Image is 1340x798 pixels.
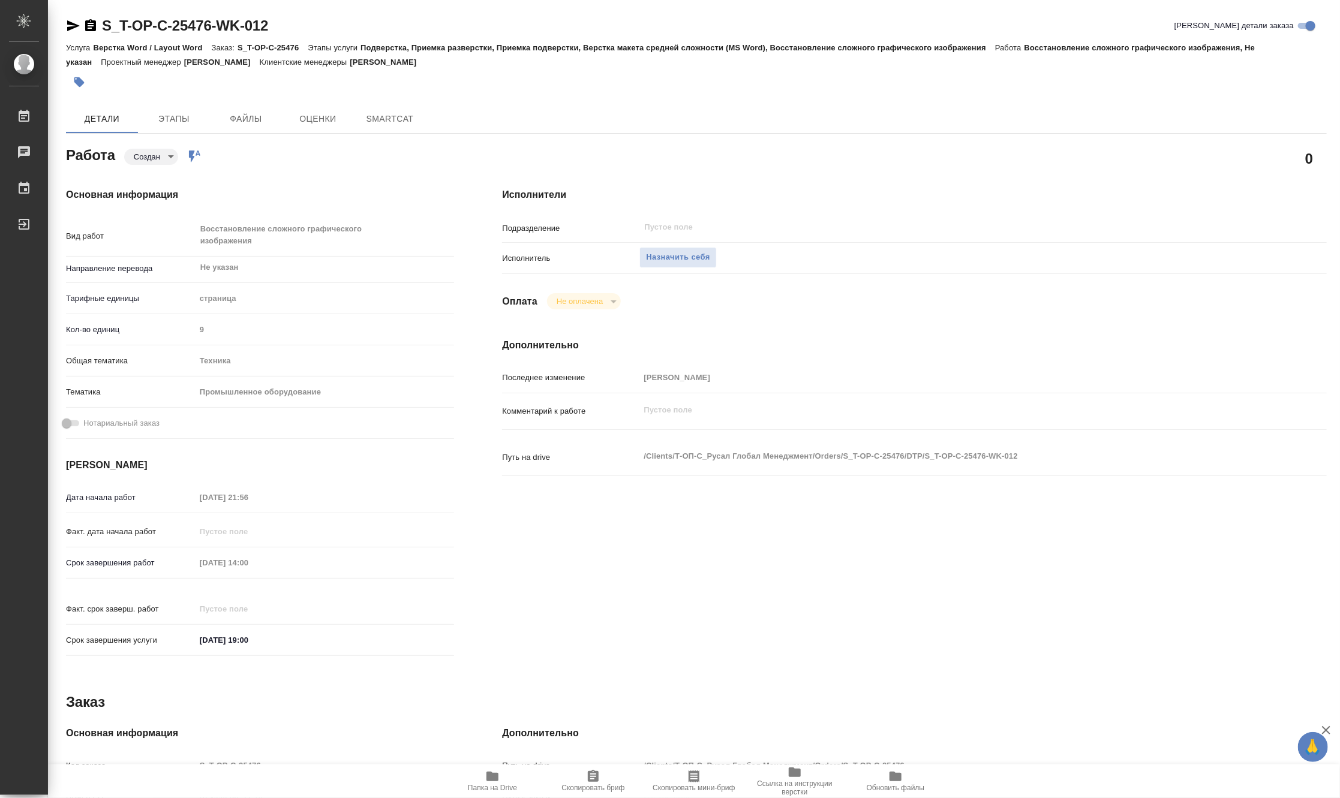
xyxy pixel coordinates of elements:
[502,294,537,309] h4: Оплата
[124,149,178,165] div: Создан
[66,726,454,740] h4: Основная информация
[73,112,131,127] span: Детали
[217,112,275,127] span: Файлы
[66,492,196,504] p: Дата начала работ
[101,58,184,67] p: Проектный менеджер
[502,726,1327,740] h4: Дополнительно
[184,58,260,67] p: [PERSON_NAME]
[196,600,301,618] input: Пустое поле
[646,251,710,264] span: Назначить себя
[468,784,517,792] span: Папка на Drive
[196,757,455,774] input: Пустое поле
[238,43,308,52] p: S_T-OP-C-25476
[66,557,196,569] p: Срок завершения работ
[66,69,92,95] button: Добавить тэг
[543,764,644,798] button: Скопировать бриф
[66,526,196,538] p: Факт. дата начала работ
[66,692,105,712] h2: Заказ
[289,112,347,127] span: Оценки
[867,784,925,792] span: Обновить файлы
[66,43,93,52] p: Услуга
[502,338,1327,353] h4: Дополнительно
[643,220,1230,234] input: Пустое поле
[502,372,639,384] p: Последнее изменение
[639,247,716,268] button: Назначить себя
[196,631,301,649] input: ✎ Введи что-нибудь
[196,489,301,506] input: Пустое поле
[102,17,268,34] a: S_T-OP-C-25476-WK-012
[66,143,115,165] h2: Работа
[66,293,196,305] p: Тарифные единицы
[66,188,454,202] h4: Основная информация
[639,369,1258,386] input: Пустое поле
[644,764,744,798] button: Скопировать мини-бриф
[66,355,196,367] p: Общая тематика
[66,19,80,33] button: Скопировать ссылку для ЯМессенджера
[196,523,301,540] input: Пустое поле
[547,293,621,309] div: Создан
[502,405,639,417] p: Комментарий к работе
[196,351,455,371] div: Техника
[66,634,196,646] p: Срок завершения услуги
[83,417,160,429] span: Нотариальный заказ
[212,43,238,52] p: Заказ:
[639,446,1258,466] textarea: /Clients/Т-ОП-С_Русал Глобал Менеджмент/Orders/S_T-OP-C-25476/DTP/S_T-OP-C-25476-WK-012
[83,19,98,33] button: Скопировать ссылку
[350,58,425,67] p: [PERSON_NAME]
[995,43,1024,52] p: Работа
[66,760,196,772] p: Код заказа
[308,43,360,52] p: Этапы услуги
[66,230,196,242] p: Вид работ
[360,43,995,52] p: Подверстка, Приемка разверстки, Приемка подверстки, Верстка макета средней сложности (MS Word), В...
[845,764,946,798] button: Обновить файлы
[639,757,1258,774] input: Пустое поле
[145,112,203,127] span: Этапы
[1298,732,1328,762] button: 🙏
[361,112,419,127] span: SmartCat
[66,324,196,336] p: Кол-во единиц
[66,386,196,398] p: Тематика
[744,764,845,798] button: Ссылка на инструкции верстки
[653,784,735,792] span: Скопировать мини-бриф
[66,263,196,275] p: Направление перевода
[752,779,838,796] span: Ссылка на инструкции верстки
[196,554,301,571] input: Пустое поле
[561,784,624,792] span: Скопировать бриф
[196,321,455,338] input: Пустое поле
[502,188,1327,202] h4: Исполнители
[130,152,164,162] button: Создан
[442,764,543,798] button: Папка на Drive
[553,296,606,306] button: Не оплачена
[66,458,454,472] h4: [PERSON_NAME]
[1174,20,1294,32] span: [PERSON_NAME] детали заказа
[66,603,196,615] p: Факт. срок заверш. работ
[502,252,639,264] p: Исполнитель
[93,43,211,52] p: Верстка Word / Layout Word
[1305,148,1313,168] h2: 0
[502,451,639,463] p: Путь на drive
[260,58,350,67] p: Клиентские менеджеры
[1303,734,1323,760] span: 🙏
[196,288,455,309] div: страница
[502,222,639,234] p: Подразделение
[196,382,455,402] div: Промышленное оборудование
[502,760,639,772] p: Путь на drive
